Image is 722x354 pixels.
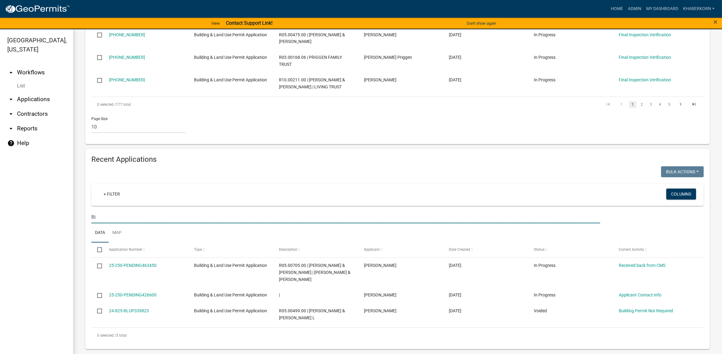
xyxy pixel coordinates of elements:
a: Building Permit Not Required [619,308,673,313]
span: Building & Land Use Permit Application [194,263,267,268]
a: [PHONE_NUMBER] [109,55,145,60]
span: Voided [534,308,547,313]
a: khaberkorn [681,3,717,15]
span: 09/02/2025 [449,32,461,37]
a: Applicant Contact Info [619,292,661,297]
span: Building & Land Use Permit Application [194,32,267,37]
li: page 4 [656,99,665,110]
h4: Recent Applications [91,155,704,164]
span: In Progress [534,292,555,297]
span: Jack Morgan Priggen [364,55,412,60]
i: arrow_drop_up [7,69,15,76]
span: R03.00168.06 | PRIGGEN FAMILY TRUST [279,55,342,67]
a: [PHONE_NUMBER] [109,32,145,37]
a: 1 [629,101,636,108]
span: Applicant [364,247,380,252]
span: Type [194,247,202,252]
span: Building & Land Use Permit Application [194,292,267,297]
li: page 5 [665,99,674,110]
a: Final Inspection Verification [619,55,671,60]
span: In Progress [534,263,555,268]
li: page 1 [628,99,637,110]
input: Search for applications [91,211,600,223]
a: 3 [647,101,655,108]
span: In Progress [534,55,555,60]
a: + Filter [99,189,125,200]
datatable-header-cell: Type [188,242,273,257]
span: Building & Land Use Permit Application [194,55,267,60]
span: Building & Land Use Permit Application [194,308,267,313]
li: page 2 [637,99,646,110]
i: arrow_drop_down [7,125,15,132]
span: Current Activity [619,247,644,252]
span: 11/25/2024 [449,308,461,313]
datatable-header-cell: Description [273,242,358,257]
datatable-header-cell: Current Activity [613,242,698,257]
span: 0 selected / [97,102,116,107]
i: arrow_drop_down [7,96,15,103]
a: 25-250-PENDING426600 [109,292,157,297]
strong: Contact Support Link! [226,20,273,26]
a: 24-825-BLUP339823 [109,308,149,313]
button: Bulk Actions [661,166,704,177]
a: 25-250-PENDING463450 [109,263,157,268]
span: R10.00211.00 | CHARLES G & MARLENE J MAYHEW | LIVING TRUST [279,77,345,89]
span: Application Number [109,247,142,252]
a: Data [91,223,109,243]
span: R05.00499.00 | BILLINGS,RICHARD R & MARCIE L [279,308,345,320]
a: Home [608,3,625,15]
a: go to previous page [616,101,627,108]
span: Jake Westergard [364,308,396,313]
a: 5 [666,101,673,108]
span: 05/27/2025 [449,292,461,297]
span: Richard R Billings [364,263,396,268]
a: 2 [638,101,646,108]
a: go to first page [602,101,614,108]
span: 08/18/2025 [449,77,461,82]
a: Final Inspection Verification [619,32,671,37]
span: 08/19/2025 [449,55,461,60]
datatable-header-cell: Status [528,242,613,257]
a: Admin [625,3,644,15]
button: Don't show again [464,18,498,28]
i: arrow_drop_down [7,110,15,118]
span: In Progress [534,77,555,82]
datatable-header-cell: Applicant [358,242,443,257]
span: 0 selected / [97,333,116,338]
div: 3 total [91,328,704,343]
datatable-header-cell: Date Created [443,242,528,257]
datatable-header-cell: Application Number [103,242,188,257]
span: Barry Wentworth [364,32,396,37]
span: × [713,18,717,26]
a: Map [109,223,125,243]
div: 177 total [91,97,334,112]
span: Description [279,247,298,252]
datatable-header-cell: Select [91,242,103,257]
span: R05.00475.00 | ROLAND D & DOROTHY K KALLSTROM [279,32,345,44]
a: [PHONE_NUMBER] [109,77,145,82]
a: go to next page [675,101,686,108]
a: 4 [657,101,664,108]
a: Final Inspection Verification [619,77,671,82]
button: Close [713,18,717,26]
span: 08/13/2025 [449,263,461,268]
i: help [7,140,15,147]
span: | [279,292,280,297]
button: Columns [666,189,696,200]
span: In Progress [534,32,555,37]
li: page 3 [646,99,656,110]
span: Status [534,247,544,252]
span: Date Created [449,247,470,252]
span: R05.00705.00 | RICHARD R & MARCIE L BILLINGS | GARY E & MARY KAY JAGOE [279,263,350,282]
a: View [209,18,222,28]
span: Jeff Gusa [364,77,396,82]
a: go to last page [688,101,700,108]
span: Building & Land Use Permit Application [194,77,267,82]
a: Received back from CMS [619,263,665,268]
span: Richard R Billings [364,292,396,297]
a: My Dashboard [644,3,681,15]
